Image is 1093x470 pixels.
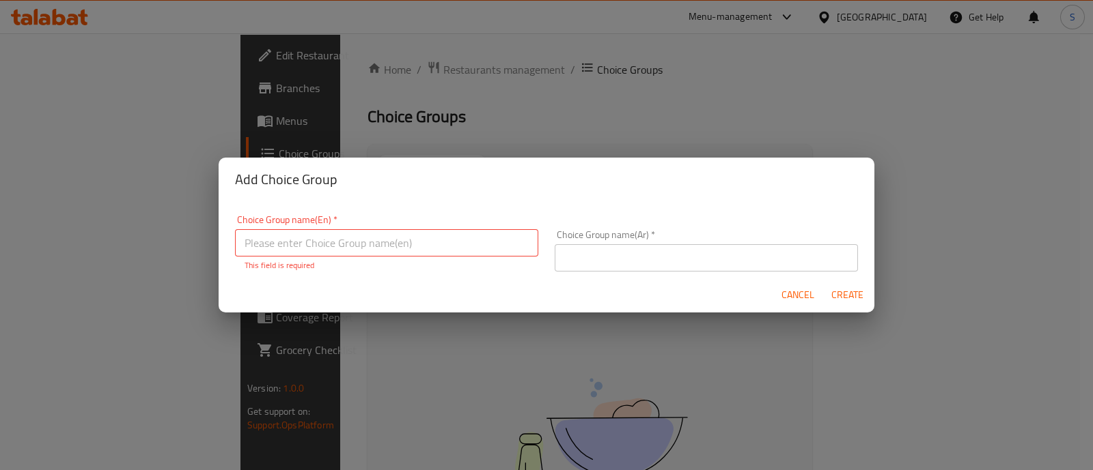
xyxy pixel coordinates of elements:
input: Please enter Choice Group name(ar) [555,244,858,271]
input: Please enter Choice Group name(en) [235,229,538,256]
span: Create [831,287,863,304]
h2: Add Choice Group [235,168,858,190]
button: Create [825,282,869,308]
button: Cancel [776,282,820,308]
p: This field is required [245,259,529,271]
span: Cancel [781,287,814,304]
